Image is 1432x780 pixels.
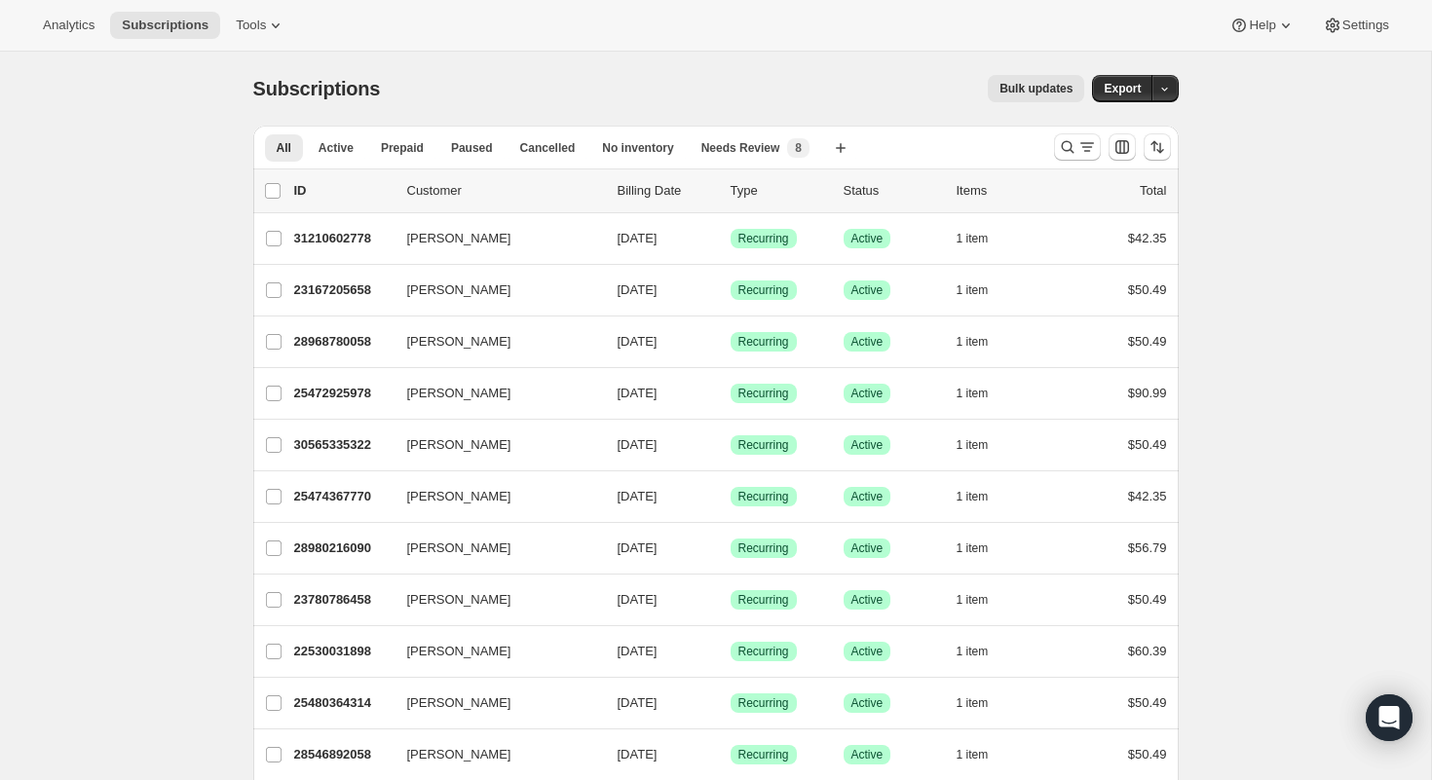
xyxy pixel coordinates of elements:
span: 1 item [957,489,989,504]
span: Active [851,747,884,762]
span: Active [851,334,884,350]
div: 22530031898[PERSON_NAME][DATE]SuccessRecurringSuccessActive1 item$60.39 [294,638,1167,665]
span: 1 item [957,231,989,246]
span: [DATE] [618,747,658,761]
p: 25474367770 [294,487,392,506]
button: 1 item [957,225,1010,252]
button: [PERSON_NAME] [396,275,590,306]
span: [PERSON_NAME] [407,590,511,610]
div: Open Intercom Messenger [1366,694,1413,741]
span: Active [851,644,884,659]
button: [PERSON_NAME] [396,223,590,254]
span: $90.99 [1128,386,1167,400]
div: 31210602778[PERSON_NAME][DATE]SuccessRecurringSuccessActive1 item$42.35 [294,225,1167,252]
button: 1 item [957,638,1010,665]
span: 1 item [957,282,989,298]
button: Subscriptions [110,12,220,39]
button: 1 item [957,689,1010,717]
span: Needs Review [701,140,780,156]
button: 1 item [957,328,1010,355]
span: 1 item [957,437,989,453]
span: 1 item [957,540,989,556]
button: Export [1092,75,1152,102]
button: [PERSON_NAME] [396,687,590,719]
span: Active [851,282,884,298]
button: 1 item [957,431,1010,459]
button: Help [1218,12,1306,39]
button: 1 item [957,741,1010,768]
button: [PERSON_NAME] [396,533,590,564]
span: $50.49 [1128,695,1167,710]
button: [PERSON_NAME] [396,326,590,357]
span: Active [851,592,884,608]
button: [PERSON_NAME] [396,481,590,512]
span: 1 item [957,644,989,659]
span: [PERSON_NAME] [407,539,511,558]
p: ID [294,181,392,201]
span: Active [851,437,884,453]
span: [PERSON_NAME] [407,229,511,248]
span: No inventory [602,140,673,156]
div: 25472925978[PERSON_NAME][DATE]SuccessRecurringSuccessActive1 item$90.99 [294,380,1167,407]
span: [DATE] [618,540,658,555]
span: [PERSON_NAME] [407,487,511,506]
span: Analytics [43,18,94,33]
span: [DATE] [618,489,658,503]
div: Items [957,181,1054,201]
span: Subscriptions [122,18,208,33]
span: $60.39 [1128,644,1167,658]
span: [PERSON_NAME] [407,332,511,352]
span: [PERSON_NAME] [407,642,511,661]
button: [PERSON_NAME] [396,636,590,667]
span: Active [851,540,884,556]
span: 8 [795,140,802,156]
p: 22530031898 [294,642,392,661]
span: [DATE] [618,334,658,349]
button: [PERSON_NAME] [396,739,590,770]
span: $50.49 [1128,747,1167,761]
span: 1 item [957,695,989,711]
div: 25480364314[PERSON_NAME][DATE]SuccessRecurringSuccessActive1 item$50.49 [294,689,1167,717]
span: Active [851,231,884,246]
span: Paused [451,140,493,156]
span: $50.49 [1128,282,1167,297]
button: [PERSON_NAME] [396,429,590,461]
span: [DATE] [618,437,658,452]
button: 1 item [957,483,1010,510]
span: Export [1104,81,1141,96]
div: 23167205658[PERSON_NAME][DATE]SuccessRecurringSuccessActive1 item$50.49 [294,277,1167,304]
p: 23780786458 [294,590,392,610]
span: Active [319,140,354,156]
div: 28546892058[PERSON_NAME][DATE]SuccessRecurringSuccessActive1 item$50.49 [294,741,1167,768]
div: IDCustomerBilling DateTypeStatusItemsTotal [294,181,1167,201]
span: $50.49 [1128,334,1167,349]
span: 1 item [957,334,989,350]
div: Type [731,181,828,201]
span: Active [851,489,884,504]
span: All [277,140,291,156]
button: [PERSON_NAME] [396,378,590,409]
span: [PERSON_NAME] [407,745,511,764]
span: 1 item [957,747,989,762]
button: 1 item [957,380,1010,407]
div: 30565335322[PERSON_NAME][DATE]SuccessRecurringSuccessActive1 item$50.49 [294,431,1167,459]
span: [PERSON_NAME] [407,280,511,300]
button: Create new view [825,134,856,162]
span: Recurring [738,540,789,556]
p: 31210602778 [294,229,392,248]
button: 1 item [957,277,1010,304]
span: 1 item [957,386,989,401]
p: 28546892058 [294,745,392,764]
span: [PERSON_NAME] [407,384,511,403]
span: Recurring [738,386,789,401]
p: 28968780058 [294,332,392,352]
span: Settings [1342,18,1389,33]
span: $42.35 [1128,231,1167,245]
span: $42.35 [1128,489,1167,503]
p: Status [844,181,941,201]
span: [DATE] [618,231,658,245]
button: Settings [1311,12,1401,39]
span: [PERSON_NAME] [407,693,511,713]
span: [DATE] [618,644,658,658]
span: $50.49 [1128,437,1167,452]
